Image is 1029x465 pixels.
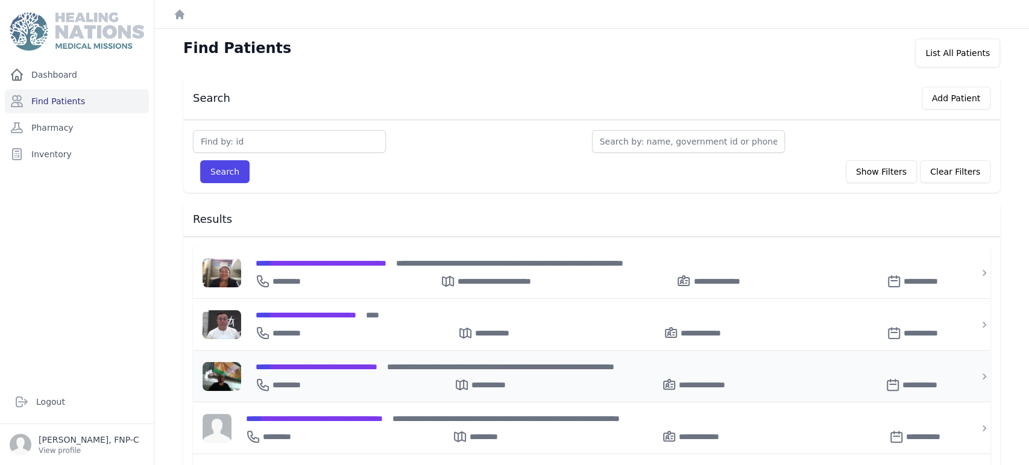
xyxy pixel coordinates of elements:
[203,362,241,391] img: wdCDxW8RHzp9gAAACV0RVh0ZGF0ZTpjcmVhdGUAMjAyMy0xMi0xOVQxODoxODo0OCswMDowMNwa3ioAAAAldEVYdGRhdGU6bW...
[10,390,144,414] a: Logout
[203,258,241,287] img: C1OQodp9O7CsAAAAJXRFWHRkYXRlOmNyZWF0ZQAyMDI0LTAyLTIzVDE2OjQ4OjI1KzAwOjAwV4TyMQAAACV0RVh0ZGF0ZTptb...
[200,160,250,183] button: Search
[846,160,917,183] button: Show Filters
[5,89,149,113] a: Find Patients
[39,446,139,455] p: View profile
[10,434,144,455] a: [PERSON_NAME], FNP-C View profile
[922,87,990,110] button: Add Patient
[193,130,386,153] input: Find by: id
[5,142,149,166] a: Inventory
[5,116,149,140] a: Pharmacy
[10,12,143,51] img: Medical Missions EMR
[5,63,149,87] a: Dashboard
[592,130,785,153] input: Search by: name, government id or phone
[203,310,241,339] img: AR+tRFzBBU7dAAAAJXRFWHRkYXRlOmNyZWF0ZQAyMDI0LTAyLTIzVDE2OjU5OjM0KzAwOjAwExVN5QAAACV0RVh0ZGF0ZTptb...
[193,212,990,226] h3: Results
[39,434,139,446] p: [PERSON_NAME], FNP-C
[915,39,1000,67] div: List All Patients
[920,160,990,183] button: Clear Filters
[203,414,231,443] img: person-242608b1a05df3501eefc295dc1bc67a.jpg
[183,39,291,58] h1: Find Patients
[193,91,230,105] h3: Search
